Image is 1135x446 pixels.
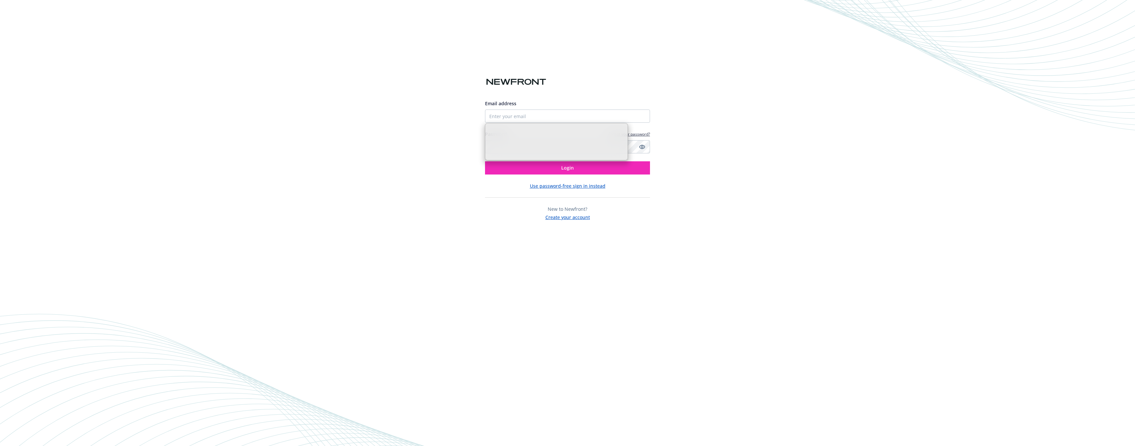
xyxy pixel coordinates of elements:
a: Forgot your password? [608,131,650,137]
button: Use password-free sign in instead [530,182,605,189]
img: Newfront logo [485,76,547,88]
span: Login [561,165,574,171]
a: Show password [638,143,646,151]
input: Enter your email [485,110,650,123]
button: Create your account [545,212,590,221]
span: Email address [485,100,516,107]
span: New to Newfront? [548,206,587,212]
button: Login [485,161,650,175]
